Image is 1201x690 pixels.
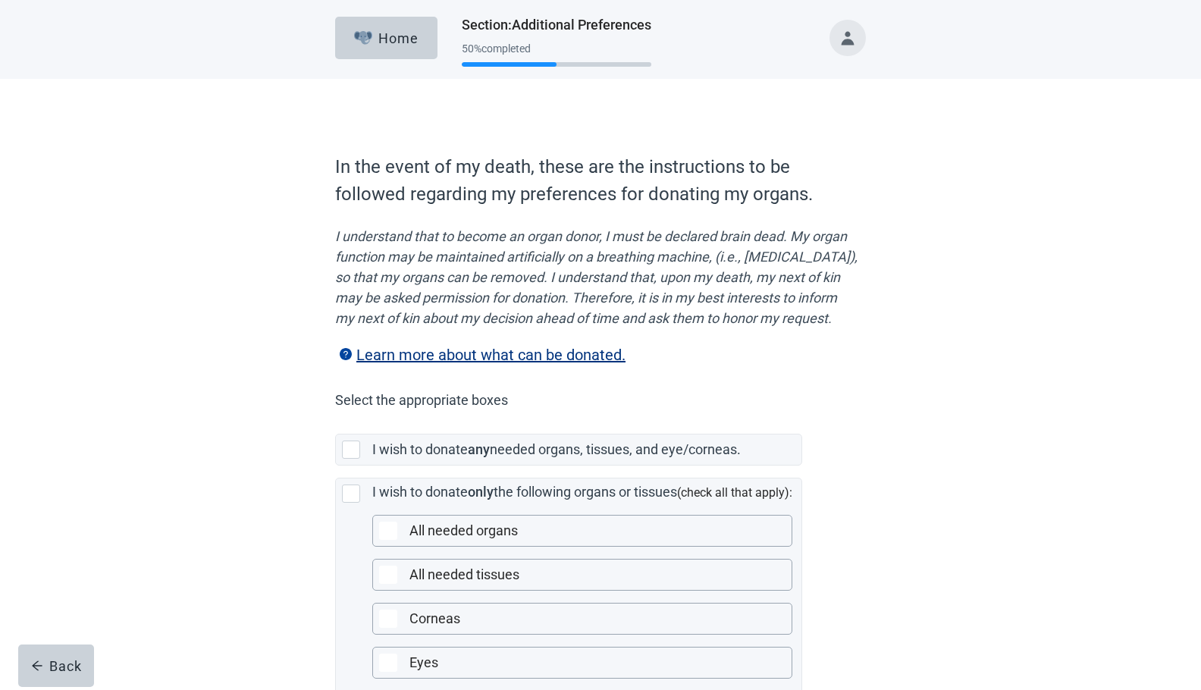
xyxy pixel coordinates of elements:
[335,387,858,414] p: Select the appropriate boxes
[372,484,468,500] label: I wish to donate
[829,20,866,56] button: Toggle account menu
[18,645,94,687] button: arrow-leftBack
[409,610,460,626] label: Corneas
[494,484,677,500] label: the following organs or tissues
[354,31,373,45] img: Elephant
[31,660,43,672] span: arrow-left
[372,441,468,457] label: I wish to donate
[354,30,419,45] div: Home
[409,654,438,670] label: Eyes
[462,14,651,36] h1: Section : Additional Preferences
[468,484,494,500] label: only
[462,42,651,55] div: 50 % completed
[335,17,437,59] button: ElephantHome
[468,441,490,457] label: any
[340,348,352,360] span: question-circle
[335,153,858,208] label: In the event of my death, these are the instructions to be followed regarding my preferences for ...
[31,658,82,673] div: Back
[409,566,519,582] label: All needed tissues
[409,522,518,538] label: All needed organs
[335,226,858,328] em: I understand that to become an organ donor, I must be declared brain dead. My organ function may ...
[490,441,741,457] label: needed organs, tissues, and eye/corneas.
[335,346,626,364] label: Learn more about what can be donated.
